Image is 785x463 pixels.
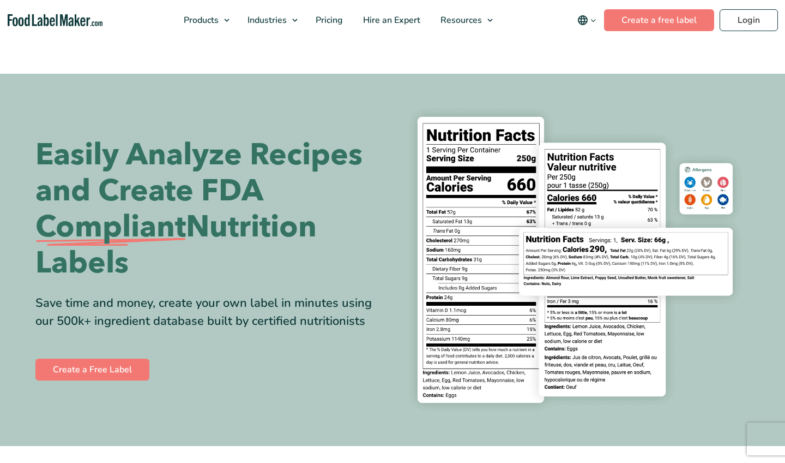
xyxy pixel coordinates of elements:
[35,294,384,330] div: Save time and money, create your own label in minutes using our 500k+ ingredient database built b...
[35,359,149,381] a: Create a Free Label
[437,14,483,26] span: Resources
[312,14,344,26] span: Pricing
[604,9,714,31] a: Create a free label
[35,209,186,245] span: Compliant
[35,137,384,281] h1: Easily Analyze Recipes and Create FDA Nutrition Labels
[180,14,220,26] span: Products
[244,14,288,26] span: Industries
[720,9,778,31] a: Login
[360,14,421,26] span: Hire an Expert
